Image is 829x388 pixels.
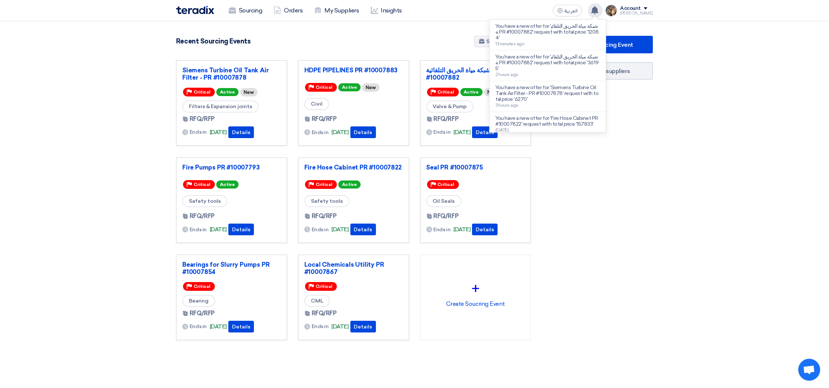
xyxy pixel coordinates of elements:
[620,5,641,12] div: Account
[312,226,329,233] span: Ends in
[362,83,380,92] div: New
[572,41,633,48] span: Create Sourcing Event
[338,180,361,189] span: Active
[210,323,227,331] span: [DATE]
[228,224,254,235] button: Details
[495,128,509,133] span: [DATE]
[304,195,349,207] span: Safety tools
[495,115,600,127] p: You have a new offer for 'Fire Hose Cabinet PR #10007822' request with total price '157833'
[190,128,207,136] span: Ends in
[228,321,254,332] button: Details
[304,261,403,275] a: Local Chemicals Utility PR #10007867
[304,295,330,307] span: CML
[182,66,281,81] a: Siemens Turbine Oil Tank Air Filter - PR #10007878
[331,323,349,331] span: [DATE]
[182,164,281,171] a: Fire Pumps PR #10007793
[426,164,525,171] a: Seal PR #10007875
[312,129,329,136] span: Ends in
[453,225,471,234] span: [DATE]
[190,115,215,123] span: RFQ/RFP
[553,5,582,16] button: العربية
[426,278,525,300] div: +
[194,284,210,289] span: Critical
[182,100,259,113] span: Filters & Expansion joints
[240,88,258,96] div: New
[426,66,525,81] a: شبكة مياة الحريق التلقائية PR #10007882
[426,261,525,325] div: Create Soucring Event
[312,323,329,330] span: Ends in
[495,85,600,102] p: You have a new offer for 'Siemens Turbine Oil Tank Air Filter - PR #10007878' request with total ...
[426,100,474,113] span: Valve & Pump
[210,128,227,137] span: [DATE]
[312,309,337,318] span: RFQ/RFP
[365,3,408,19] a: Insights
[194,90,210,95] span: Critical
[316,182,332,187] span: Critical
[190,226,207,233] span: Ends in
[210,225,227,234] span: [DATE]
[216,180,239,189] span: Active
[434,226,451,233] span: Ends in
[484,88,502,96] div: New
[495,23,600,41] p: You have a new offer for 'شبكة مياة الحريق التلقائية PR #10007882' request with total price '12084'
[308,3,365,19] a: My Suppliers
[182,195,227,207] span: Safety tools
[495,41,524,46] span: 13 minutes ago
[605,5,617,16] img: file_1710751448746.jpg
[434,115,459,123] span: RFQ/RFP
[472,224,498,235] button: Details
[182,261,281,275] a: Bearings for Slurry Pumps PR #10007854
[495,54,600,72] p: You have a new offer for 'شبكة مياة الحريق التلقائية PR #10007882' request with total price '36195'
[331,128,349,137] span: [DATE]
[228,126,254,138] button: Details
[176,37,250,45] h4: Recent Sourcing Events
[190,309,215,318] span: RFQ/RFP
[798,359,820,381] div: Open chat
[453,128,471,137] span: [DATE]
[312,212,337,221] span: RFQ/RFP
[474,36,531,47] a: Show All Pipeline
[223,3,268,19] a: Sourcing
[182,295,215,307] span: Bearing
[495,72,518,77] span: 2 hours ago
[304,164,403,171] a: Fire Hose Cabinet PR #10007822
[564,8,578,14] span: العربية
[434,128,451,136] span: Ends in
[350,224,376,235] button: Details
[438,182,455,187] span: Critical
[312,115,337,123] span: RFQ/RFP
[426,195,461,207] span: Oil Seals
[472,126,498,138] button: Details
[268,3,308,19] a: Orders
[438,90,455,95] span: Critical
[316,85,332,90] span: Critical
[176,6,214,14] img: Teradix logo
[331,225,349,234] span: [DATE]
[338,83,361,91] span: Active
[190,212,215,221] span: RFQ/RFP
[316,284,332,289] span: Critical
[194,182,210,187] span: Critical
[350,126,376,138] button: Details
[304,66,403,74] a: HDPE PIPELINES PR #10007883
[350,321,376,332] button: Details
[434,212,459,221] span: RFQ/RFP
[216,88,239,96] span: Active
[495,103,518,108] span: 3 hours ago
[190,323,207,330] span: Ends in
[460,88,483,96] span: Active
[620,11,653,15] div: [PERSON_NAME]
[304,98,329,110] span: Civil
